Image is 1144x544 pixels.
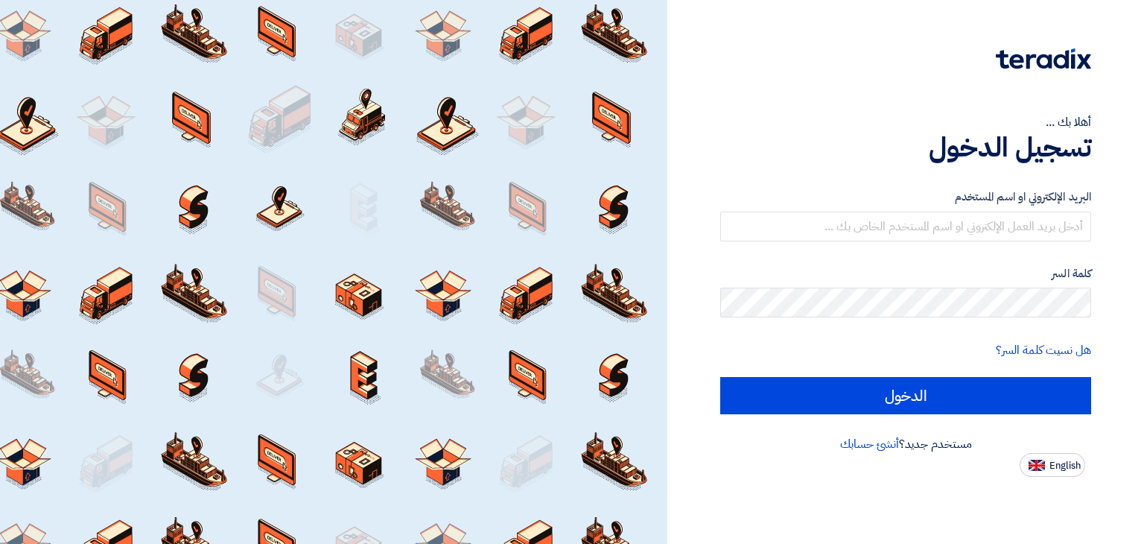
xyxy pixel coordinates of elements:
[720,131,1091,164] h1: تسجيل الدخول
[840,435,899,453] a: أنشئ حسابك
[996,48,1091,69] img: Teradix logo
[1029,460,1045,471] img: en-US.png
[1049,461,1081,471] span: English
[720,435,1091,453] div: مستخدم جديد؟
[996,341,1091,359] a: هل نسيت كلمة السر؟
[720,113,1091,131] div: أهلا بك ...
[720,189,1091,206] label: البريد الإلكتروني او اسم المستخدم
[720,265,1091,282] label: كلمة السر
[1020,453,1085,477] button: English
[720,377,1091,414] input: الدخول
[720,212,1091,241] input: أدخل بريد العمل الإلكتروني او اسم المستخدم الخاص بك ...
